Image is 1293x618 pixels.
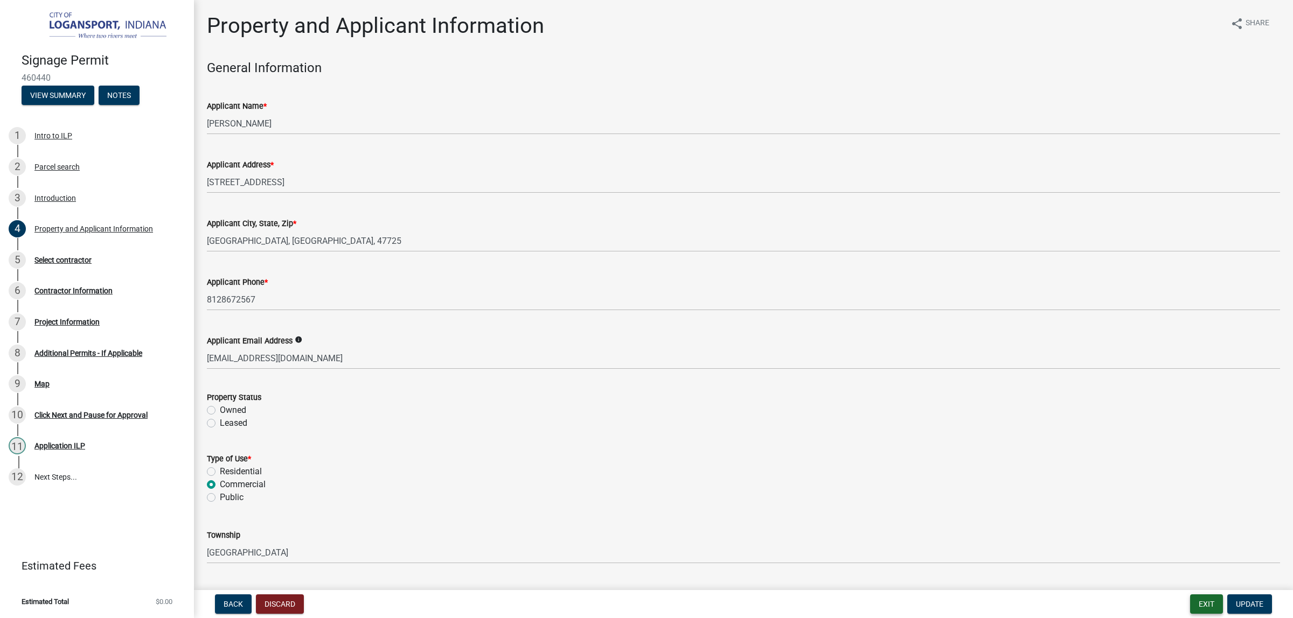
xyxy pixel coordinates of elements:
[34,442,85,450] div: Application ILP
[99,92,140,100] wm-modal-confirm: Notes
[1236,600,1263,608] span: Update
[207,13,544,39] h1: Property and Applicant Information
[22,92,94,100] wm-modal-confirm: Summary
[9,282,26,299] div: 6
[207,279,268,286] label: Applicant Phone
[34,411,148,419] div: Click Next and Pause for Approval
[207,455,251,463] label: Type of Use
[22,598,69,605] span: Estimated Total
[22,53,185,68] h4: Signage Permit
[220,478,266,491] label: Commercial
[207,103,267,110] label: Applicant Name
[207,338,293,345] label: Applicant Email Address
[99,86,140,105] button: Notes
[34,349,142,357] div: Additional Permits - If Applicable
[207,161,274,169] label: Applicant Address
[1222,13,1278,34] button: shareShare
[220,417,247,430] label: Leased
[22,11,177,41] img: City of Logansport, Indiana
[9,313,26,331] div: 7
[207,532,240,539] label: Township
[256,594,304,614] button: Discard
[1231,17,1243,30] i: share
[1190,594,1223,614] button: Exit
[34,163,80,171] div: Parcel search
[220,404,246,417] label: Owned
[9,345,26,362] div: 8
[22,86,94,105] button: View Summary
[1246,17,1269,30] span: Share
[207,220,296,228] label: Applicant City, State, Zip
[207,394,261,402] label: Property Status
[295,336,302,343] i: info
[1227,594,1272,614] button: Update
[22,73,172,83] span: 460440
[9,158,26,175] div: 2
[9,555,177,577] a: Estimated Fees
[34,287,113,294] div: Contractor Information
[224,600,243,608] span: Back
[34,256,92,264] div: Select contractor
[34,380,50,388] div: Map
[9,375,26,392] div: 9
[9,468,26,486] div: 12
[34,132,72,139] div: Intro to ILP
[34,318,100,326] div: Project Information
[156,598,172,605] span: $0.00
[9,189,26,207] div: 3
[220,465,262,478] label: Residential
[34,225,153,233] div: Property and Applicant Information
[9,220,26,237] div: 4
[34,194,76,202] div: Introduction
[215,594,252,614] button: Back
[220,491,244,504] label: Public
[9,406,26,424] div: 10
[9,251,26,269] div: 5
[207,60,1280,76] h4: General Information
[9,127,26,144] div: 1
[9,437,26,454] div: 11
